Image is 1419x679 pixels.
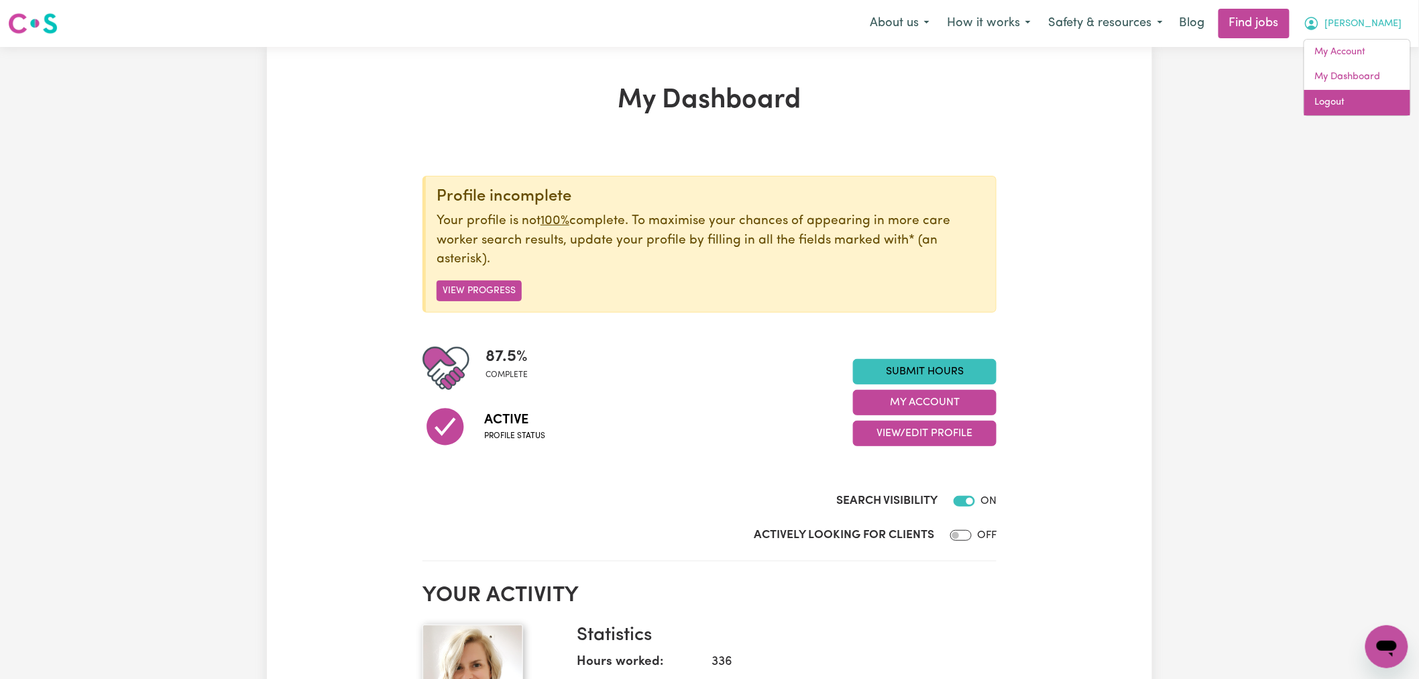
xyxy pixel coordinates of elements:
button: My Account [853,390,997,415]
span: ON [980,496,997,507]
button: How it works [938,9,1039,38]
a: Blog [1172,9,1213,38]
div: Profile completeness: 87.5% [486,345,538,392]
span: Active [484,410,545,430]
span: [PERSON_NAME] [1325,17,1402,32]
label: Actively Looking for Clients [754,527,934,544]
p: Your profile is not complete. To maximise your chances of appearing in more care worker search re... [437,212,985,270]
div: My Account [1304,39,1411,116]
div: Profile incomplete [437,187,985,207]
u: 100% [541,215,569,227]
label: Search Visibility [836,492,938,510]
a: Logout [1304,90,1410,115]
span: 87.5 % [486,345,528,369]
span: complete [486,369,528,381]
button: View Progress [437,280,522,301]
span: OFF [977,530,997,541]
a: My Dashboard [1304,64,1410,90]
button: View/Edit Profile [853,421,997,446]
h1: My Dashboard [422,85,997,117]
img: Careseekers logo [8,11,58,36]
a: My Account [1304,40,1410,65]
dd: 336 [701,653,986,672]
a: Find jobs [1218,9,1290,38]
button: Safety & resources [1039,9,1172,38]
h3: Statistics [577,625,986,647]
iframe: Button to launch messaging window [1365,625,1408,668]
a: Careseekers logo [8,8,58,39]
button: My Account [1295,9,1411,38]
button: About us [861,9,938,38]
span: Profile status [484,430,545,442]
h2: Your activity [422,583,997,609]
a: Submit Hours [853,359,997,384]
dt: Hours worked: [577,653,701,678]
